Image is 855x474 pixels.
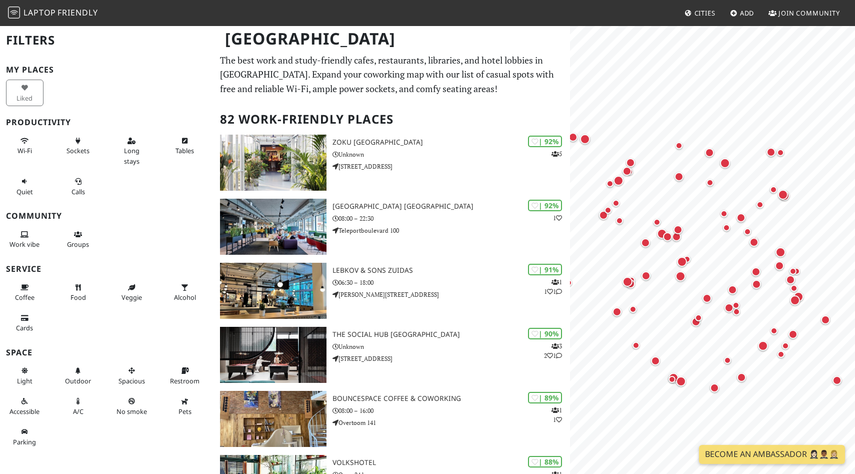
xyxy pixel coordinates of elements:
[754,199,766,211] div: Map marker
[113,362,150,389] button: Spacious
[528,328,562,339] div: | 90%
[675,255,689,269] div: Map marker
[666,371,680,385] div: Map marker
[332,214,570,223] p: 08:00 – 22:30
[703,146,716,159] div: Map marker
[170,376,199,385] span: Restroom
[730,306,742,318] div: Map marker
[17,376,32,385] span: Natural light
[332,418,570,427] p: Overtoom 141
[220,53,564,96] p: The best work and study-friendly cafes, restaurants, libraries, and hotel lobbies in [GEOGRAPHIC_...
[59,393,97,419] button: A/C
[113,133,150,169] button: Long stays
[71,187,85,196] span: Video/audio calls
[214,263,570,319] a: Lebkov & Sons Zuidas | 91% 111 Lebkov & Sons Zuidas 06:30 – 18:00 [PERSON_NAME][STREET_ADDRESS]
[332,202,570,211] h3: [GEOGRAPHIC_DATA] [GEOGRAPHIC_DATA]
[602,204,614,216] div: Map marker
[749,265,762,278] div: Map marker
[220,135,327,191] img: Zoku Amsterdam
[9,407,39,416] span: Accessible
[578,132,592,146] div: Map marker
[16,187,33,196] span: Quiet
[73,407,83,416] span: Air conditioned
[784,273,797,286] div: Map marker
[118,376,145,385] span: Spacious
[70,293,86,302] span: Food
[718,156,732,170] div: Map marker
[747,236,760,249] div: Map marker
[544,341,562,360] p: 3 2 1
[6,25,208,56] h2: Filters
[214,135,570,191] a: Zoku Amsterdam | 92% 5 Zoku [GEOGRAPHIC_DATA] Unknown [STREET_ADDRESS]
[332,354,570,363] p: [STREET_ADDRESS]
[778,9,840,18] span: Join Community
[730,299,742,311] div: Map marker
[214,391,570,447] a: BounceSpace Coffee & Coworking | 89% 11 BounceSpace Coffee & Coworking 08:00 – 16:00 Overtoom 141
[666,373,678,385] div: Map marker
[217,25,568,53] h1: [GEOGRAPHIC_DATA]
[175,146,194,155] span: Work-friendly tables
[65,376,91,385] span: Outdoor area
[788,293,802,307] div: Map marker
[9,240,39,249] span: People working
[630,339,642,351] div: Map marker
[174,293,196,302] span: Alcohol
[332,458,570,467] h3: Volkshotel
[528,136,562,147] div: | 92%
[566,131,579,144] div: Map marker
[332,330,570,339] h3: The Social Hub [GEOGRAPHIC_DATA]
[718,208,730,220] div: Map marker
[57,7,97,18] span: Friendly
[178,407,191,416] span: Pet friendly
[59,133,97,159] button: Sockets
[613,215,625,227] div: Map marker
[6,65,208,75] h3: My Places
[787,265,799,277] div: Map marker
[627,303,639,315] div: Map marker
[674,374,688,388] div: Map marker
[671,223,684,236] div: Map marker
[673,269,687,283] div: Map marker
[220,263,327,319] img: Lebkov & Sons Zuidas
[332,150,570,159] p: Unknown
[332,406,570,415] p: 08:00 – 16:00
[6,393,43,419] button: Accessible
[673,140,685,152] div: Map marker
[16,323,33,332] span: Credit cards
[699,445,845,464] a: Become an Ambassador 🤵🏻‍♀️🤵🏾‍♂️🤵🏼‍♀️
[528,264,562,275] div: | 91%
[775,348,787,360] div: Map marker
[6,348,208,357] h3: Space
[332,290,570,299] p: [PERSON_NAME][STREET_ADDRESS]
[694,9,715,18] span: Cities
[672,170,685,183] div: Map marker
[750,278,763,291] div: Map marker
[6,133,43,159] button: Wi-Fi
[332,266,570,275] h3: Lebkov & Sons Zuidas
[777,189,791,203] div: Map marker
[649,354,662,367] div: Map marker
[116,407,147,416] span: Smoke free
[544,277,562,296] p: 1 1 1
[604,178,616,190] div: Map marker
[776,188,790,202] div: Map marker
[620,275,634,289] div: Map marker
[59,362,97,389] button: Outdoor
[651,216,663,228] div: Map marker
[166,362,204,389] button: Restroom
[726,283,739,296] div: Map marker
[332,342,570,351] p: Unknown
[764,146,777,159] div: Map marker
[220,391,327,447] img: BounceSpace Coffee & Coworking
[721,354,733,366] div: Map marker
[17,146,32,155] span: Stable Wi-Fi
[734,211,747,224] div: Map marker
[6,423,43,450] button: Parking
[773,245,787,259] div: Map marker
[113,279,150,306] button: Veggie
[220,104,564,135] h2: 82 Work-Friendly Places
[13,437,36,446] span: Parking
[8,5,98,22] a: LaptopFriendly LaptopFriendly
[726,4,758,22] a: Add
[700,292,713,305] div: Map marker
